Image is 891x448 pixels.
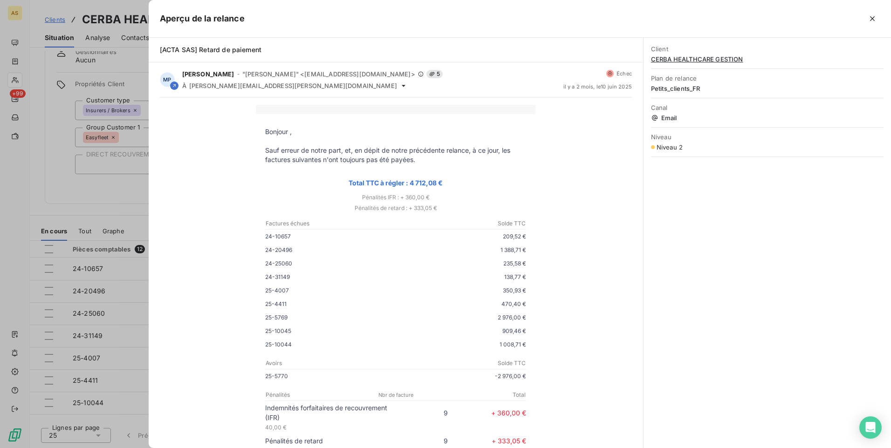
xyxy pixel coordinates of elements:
[265,285,396,295] p: 25-4007
[396,258,526,268] p: 235,58 €
[266,219,395,228] p: Factures échues
[396,231,526,241] p: 209,52 €
[440,391,526,399] p: Total
[396,285,526,295] p: 350,93 €
[265,339,396,349] p: 25-10044
[396,245,526,255] p: 1 388,71 €
[160,72,175,87] div: MP
[651,133,884,141] span: Niveau
[657,143,683,151] span: Niveau 2
[265,177,526,188] p: Total TTC à régler : 4 712,08 €
[651,114,884,122] span: Email
[160,12,245,25] h5: Aperçu de la relance
[265,403,396,422] p: Indemnités forfaitaires de recouvrement (IFR)
[396,408,448,418] p: 9
[859,416,882,439] div: Open Intercom Messenger
[651,45,884,53] span: Client
[266,391,352,399] p: Pénalités
[651,55,884,63] span: CERBA HEALTHCARE GESTION
[160,46,261,54] span: [ACTA SAS] Retard de paiement
[237,71,240,77] span: -
[265,272,396,282] p: 24-31149
[426,70,443,78] span: 5
[396,436,448,446] p: 9
[265,326,396,336] p: 25-10045
[266,359,395,367] p: Avoirs
[396,272,526,282] p: 138,77 €
[265,258,396,268] p: 24-25060
[265,422,396,432] p: 40,00 €
[265,436,396,446] p: Pénalités de retard
[396,219,526,228] p: Solde TTC
[448,408,526,418] p: + 360,00 €
[265,245,396,255] p: 24-20496
[265,371,396,381] p: 25-5770
[617,71,632,76] span: Échec
[396,359,526,367] p: Solde TTC
[265,127,526,136] p: Bonjour ,
[242,70,415,78] span: "[PERSON_NAME]" <[EMAIL_ADDRESS][DOMAIN_NAME]>
[651,85,884,92] span: Petits_clients_FR
[396,299,526,309] p: 470,40 €
[448,436,526,446] p: + 333,05 €
[265,299,396,309] p: 25-4411
[256,192,535,203] p: Pénalités IFR : + 360,00 €
[189,82,397,89] span: [PERSON_NAME][EMAIL_ADDRESS][PERSON_NAME][DOMAIN_NAME]
[396,339,526,349] p: 1 008,71 €
[651,75,884,82] span: Plan de relance
[265,312,396,322] p: 25-5769
[265,146,526,164] p: Sauf erreur de notre part, et, en dépit de notre précédente relance, à ce jour, les factures suiv...
[396,326,526,336] p: 909,46 €
[396,371,526,381] p: -2 976,00 €
[182,82,186,89] span: À
[353,391,439,399] p: Nbr de facture
[265,231,396,241] p: 24-10657
[396,312,526,322] p: 2 976,00 €
[256,203,535,213] p: Pénalités de retard : + 333,05 €
[182,70,234,78] span: [PERSON_NAME]
[651,104,884,111] span: Canal
[563,84,632,89] span: il y a 2 mois , le 10 juin 2025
